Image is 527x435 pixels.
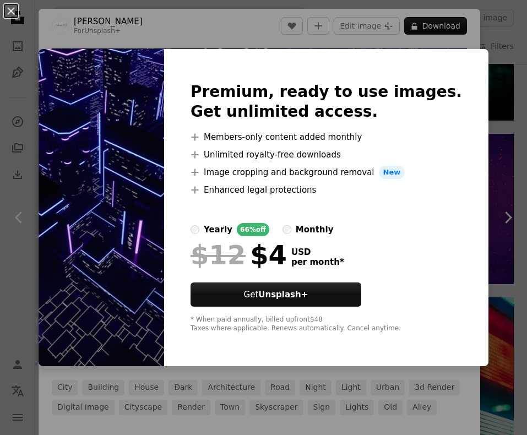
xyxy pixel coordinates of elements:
button: GetUnsplash+ [191,282,361,307]
span: $12 [191,241,246,269]
strong: Unsplash+ [258,290,308,300]
div: yearly [204,223,232,236]
input: yearly66%off [191,225,199,234]
input: monthly [282,225,291,234]
div: monthly [296,223,334,236]
li: Unlimited royalty-free downloads [191,148,462,161]
div: * When paid annually, billed upfront $48 Taxes where applicable. Renews automatically. Cancel any... [191,316,462,333]
li: Image cropping and background removal [191,166,462,179]
span: per month * [291,257,344,267]
div: $4 [191,241,287,269]
li: Enhanced legal protections [191,183,462,197]
img: premium_photo-1685148902867-0d917a4d2a67 [39,49,164,366]
h2: Premium, ready to use images. Get unlimited access. [191,82,462,122]
li: Members-only content added monthly [191,130,462,144]
div: 66% off [237,223,269,236]
span: USD [291,247,344,257]
span: New [379,166,405,179]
